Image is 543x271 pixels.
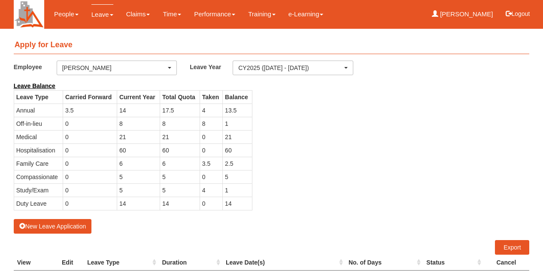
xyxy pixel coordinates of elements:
[14,37,530,54] h4: Apply for Leave
[63,104,117,117] td: 3.5
[248,4,276,24] a: Training
[14,170,63,183] td: Compassionate
[233,61,353,75] button: CY2025 ([DATE] - [DATE])
[51,255,84,271] th: Edit
[14,117,63,130] td: Off-in-lieu
[160,90,200,104] th: Total Quota
[223,104,252,117] td: 13.5
[117,143,160,157] td: 60
[117,197,160,210] td: 14
[54,4,79,24] a: People
[126,4,150,24] a: Claims
[238,64,343,72] div: CY2025 ([DATE] - [DATE])
[200,170,222,183] td: 0
[14,143,63,157] td: Hospitalisation
[117,157,160,170] td: 6
[14,130,63,143] td: Medical
[117,170,160,183] td: 5
[14,183,63,197] td: Study/Exam
[160,104,200,117] td: 17.5
[483,255,530,271] th: Cancel
[200,90,222,104] th: Taken
[500,3,536,24] button: Logout
[223,170,252,183] td: 5
[200,183,222,197] td: 4
[200,197,222,210] td: 0
[91,4,113,24] a: Leave
[63,130,117,143] td: 0
[432,4,493,24] a: [PERSON_NAME]
[14,157,63,170] td: Family Care
[160,117,200,130] td: 8
[345,255,423,271] th: No. of Days : activate to sort column ascending
[117,117,160,130] td: 8
[190,61,233,73] label: Leave Year
[160,143,200,157] td: 60
[200,117,222,130] td: 8
[14,255,52,271] th: View
[14,104,63,117] td: Annual
[63,170,117,183] td: 0
[160,170,200,183] td: 5
[14,197,63,210] td: Duty Leave
[160,183,200,197] td: 5
[223,130,252,143] td: 21
[158,255,222,271] th: Duration : activate to sort column ascending
[223,90,252,104] th: Balance
[57,61,177,75] button: [PERSON_NAME]
[117,90,160,104] th: Current Year
[163,4,181,24] a: Time
[222,255,345,271] th: Leave Date(s) : activate to sort column ascending
[14,90,63,104] th: Leave Type
[63,143,117,157] td: 0
[223,157,252,170] td: 2.5
[288,4,324,24] a: e-Learning
[194,4,235,24] a: Performance
[200,143,222,157] td: 0
[200,130,222,143] td: 0
[223,143,252,157] td: 60
[117,183,160,197] td: 5
[63,117,117,130] td: 0
[423,255,483,271] th: Status : activate to sort column ascending
[117,130,160,143] td: 21
[160,157,200,170] td: 6
[200,104,222,117] td: 4
[62,64,167,72] div: [PERSON_NAME]
[84,255,158,271] th: Leave Type : activate to sort column ascending
[160,197,200,210] td: 14
[223,117,252,130] td: 1
[63,90,117,104] th: Carried Forward
[63,197,117,210] td: 0
[63,157,117,170] td: 0
[160,130,200,143] td: 21
[223,183,252,197] td: 1
[14,82,55,89] b: Leave Balance
[495,240,529,255] a: Export
[14,61,57,73] label: Employee
[117,104,160,117] td: 14
[63,183,117,197] td: 0
[223,197,252,210] td: 14
[14,219,92,234] button: New Leave Application
[200,157,222,170] td: 3.5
